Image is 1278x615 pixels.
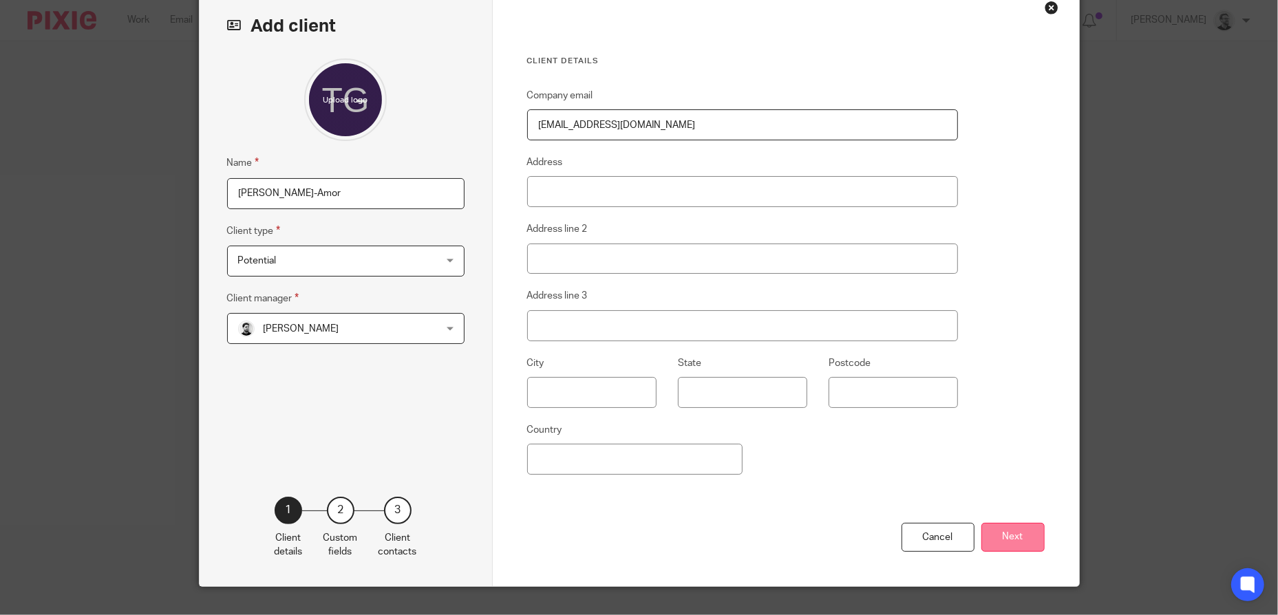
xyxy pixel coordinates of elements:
div: Cancel [902,523,975,552]
p: Client contacts [379,531,417,559]
label: Client manager [227,290,299,306]
label: Address line 2 [527,222,588,236]
div: 3 [384,497,412,524]
div: Close this dialog window [1045,1,1058,14]
span: [PERSON_NAME] [264,324,339,334]
p: Client details [275,531,303,559]
img: Cam_2025.jpg [238,321,255,337]
p: Custom fields [323,531,358,559]
label: Country [527,423,562,437]
button: Next [981,523,1045,552]
label: State [678,356,701,370]
label: Name [227,155,259,171]
h2: Add client [227,14,465,38]
label: Address line 3 [527,289,588,303]
label: Client type [227,223,281,239]
span: Potential [238,256,277,266]
label: City [527,356,544,370]
label: Company email [527,89,593,102]
div: 2 [327,497,354,524]
label: Address [527,155,563,169]
div: 1 [275,497,302,524]
label: Postcode [829,356,871,370]
h3: Client details [527,56,959,67]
